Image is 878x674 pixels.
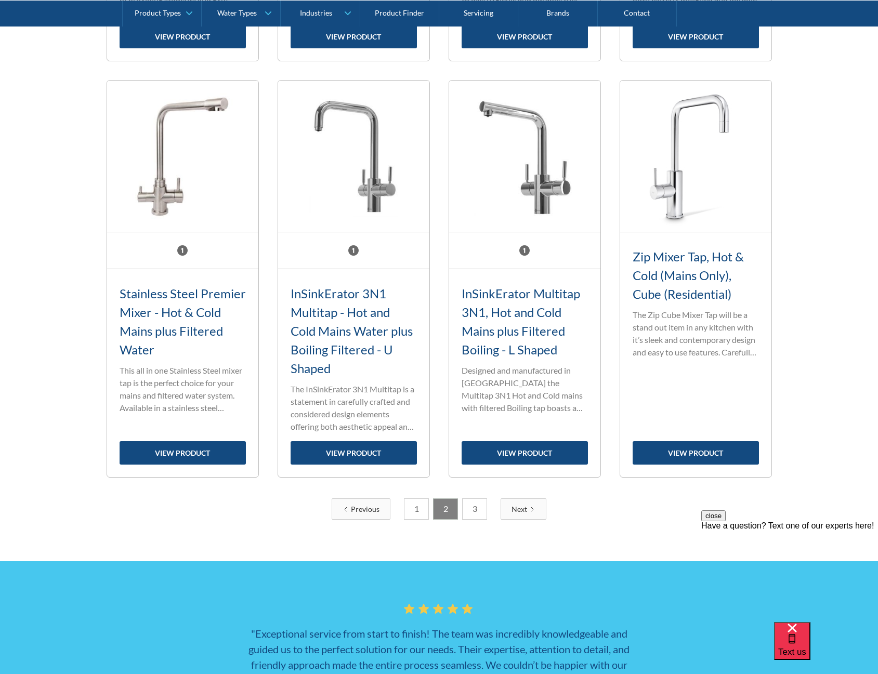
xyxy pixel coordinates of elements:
[332,498,390,520] a: Previous Page
[633,247,759,303] h3: Zip Mixer Tap, Hot & Cold (Mains Only), Cube (Residential)
[217,8,257,17] div: Water Types
[107,498,772,520] div: List
[351,504,379,514] div: Previous
[462,498,487,520] a: 3
[512,504,527,514] div: Next
[501,498,546,520] a: Next Page
[291,25,417,48] a: view product
[107,81,258,232] img: Stainless Steel Premier Mixer - Hot & Cold Mains plus Filtered Water
[135,8,181,17] div: Product Types
[620,81,771,232] img: Zip Mixer Tap, Hot & Cold (Mains Only), Cube (Residential)
[120,284,246,359] h3: Stainless Steel Premier Mixer - Hot & Cold Mains plus Filtered Water
[291,383,417,433] p: The InSinkErator 3N1 Multitap is a statement in carefully crafted and considered design elements ...
[462,25,588,48] a: view product
[449,81,600,232] img: InSinkErator Multitap 3N1, Hot and Cold Mains plus Filtered Boiling - L Shaped
[462,364,588,414] p: Designed and manufactured in [GEOGRAPHIC_DATA] the Multitap 3N1 Hot and Cold mains with filtered ...
[433,498,458,520] a: 2
[291,284,417,378] h3: InSinkErator 3N1 Multitap - Hot and Cold Mains Water plus Boiling Filtered - U Shaped
[774,622,878,674] iframe: podium webchat widget bubble
[120,364,246,414] p: This all in one Stainless Steel mixer tap is the perfect choice for your mains and filtered water...
[120,441,246,465] a: view product
[278,81,429,232] img: InSinkErator 3N1 Multitap - Hot and Cold Mains Water plus Boiling Filtered - U Shaped
[701,510,878,635] iframe: podium webchat widget prompt
[633,25,759,48] a: view product
[633,441,759,465] a: view product
[291,441,417,465] a: view product
[120,25,246,48] a: view product
[462,441,588,465] a: view product
[633,309,759,359] p: The Zip Cube Mixer Tap will be a stand out item in any kitchen with it’s sleek and contemporary d...
[462,284,588,359] h3: InSinkErator Multitap 3N1, Hot and Cold Mains plus Filtered Boiling - L Shaped
[404,498,429,520] a: 1
[300,8,332,17] div: Industries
